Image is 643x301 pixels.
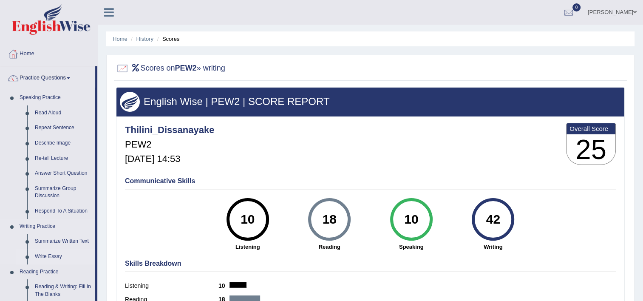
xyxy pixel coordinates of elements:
[125,260,616,267] h4: Skills Breakdown
[232,202,263,237] div: 10
[0,42,97,63] a: Home
[125,139,214,150] h5: PEW2
[116,62,225,75] h2: Scores on » writing
[16,264,95,280] a: Reading Practice
[31,166,95,181] a: Answer Short Question
[572,3,581,11] span: 0
[314,202,345,237] div: 18
[211,243,285,251] strong: Listening
[125,125,214,135] h4: Thilini_Dissanayake
[31,249,95,264] a: Write Essay
[125,177,616,185] h4: Communicative Skills
[31,181,95,204] a: Summarize Group Discussion
[125,154,214,164] h5: [DATE] 14:53
[218,282,229,289] b: 10
[16,90,95,105] a: Speaking Practice
[31,105,95,121] a: Read Aloud
[113,36,127,42] a: Home
[31,136,95,151] a: Describe Image
[0,66,95,88] a: Practice Questions
[31,204,95,219] a: Respond To A Situation
[456,243,530,251] strong: Writing
[16,219,95,234] a: Writing Practice
[396,202,427,237] div: 10
[569,125,612,132] b: Overall Score
[31,120,95,136] a: Repeat Sentence
[120,96,621,107] h3: English Wise | PEW2 | SCORE REPORT
[155,35,180,43] li: Scores
[175,64,197,72] b: PEW2
[31,234,95,249] a: Summarize Written Text
[293,243,366,251] strong: Reading
[567,134,615,165] h3: 25
[125,281,218,290] label: Listening
[375,243,448,251] strong: Speaking
[136,36,153,42] a: History
[120,92,140,112] img: wings.png
[478,202,509,237] div: 42
[31,151,95,166] a: Re-tell Lecture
